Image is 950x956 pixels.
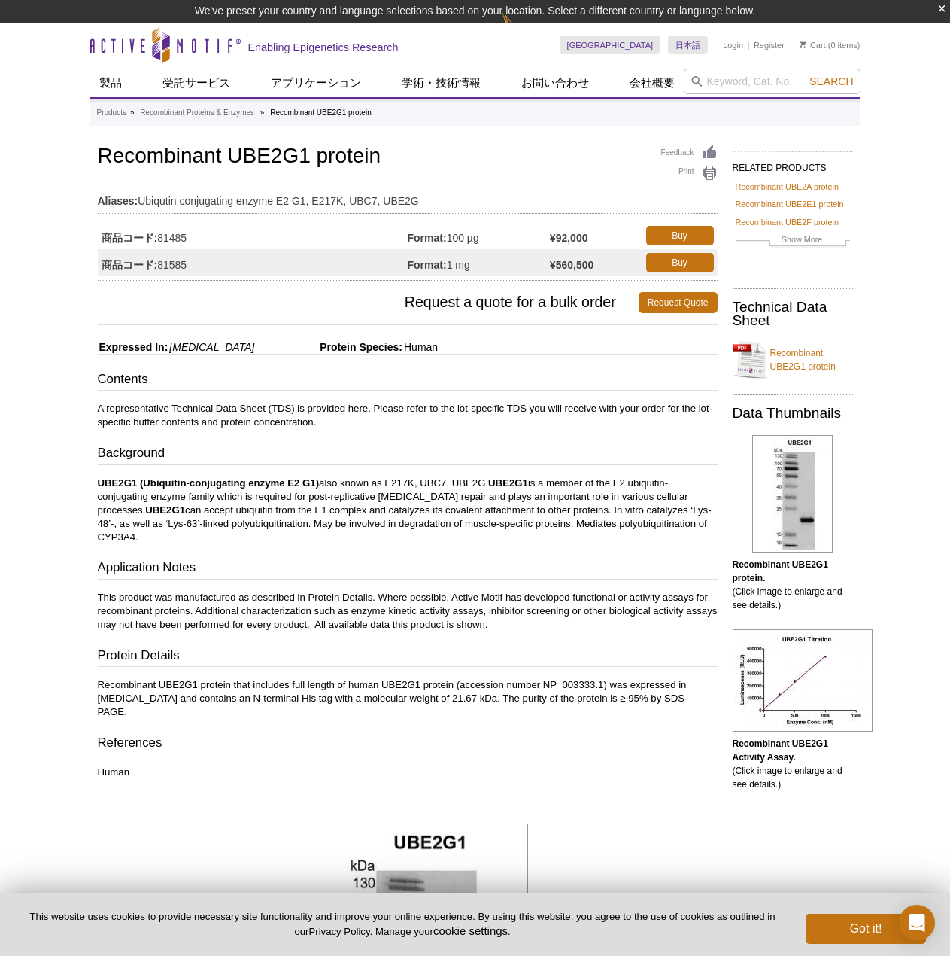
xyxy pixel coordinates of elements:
[639,292,718,313] a: Request Quote
[98,559,718,580] h3: Application Notes
[668,36,708,54] a: 日本語
[684,69,860,94] input: Keyword, Cat. No.
[723,40,743,50] a: Login
[98,370,718,391] h3: Contents
[560,36,661,54] a: [GEOGRAPHIC_DATA]
[98,444,718,465] h3: Background
[98,766,718,779] p: Human
[736,197,844,211] a: Recombinant UBE2E1 protein
[748,36,750,54] li: |
[800,36,860,54] li: (0 items)
[733,406,853,420] h2: Data Thumbnails
[806,914,926,944] button: Got it!
[102,231,158,245] strong: 商品コード:
[98,292,639,313] span: Request a quote for a bulk order
[98,402,718,429] p: A representative Technical Data Sheet (TDS) is provided here. Please refer to the lot-specific TD...
[102,258,158,272] strong: 商品コード:
[809,75,853,87] span: Search
[899,905,935,941] div: Open Intercom Messenger
[736,215,839,229] a: Recombinant UBE2F protein
[98,647,718,668] h3: Protein Details
[800,40,826,50] a: Cart
[550,231,588,245] strong: ¥92,000
[502,11,542,47] img: Change Here
[752,435,833,553] img: Recombinant UBE2G1 protein
[97,106,126,120] a: Products
[98,194,138,208] strong: Aliases:
[805,75,857,88] button: Search
[98,477,320,489] strong: UBE2G1 (Ubiquitin-conjugating enzyme E2 G1)
[621,69,684,97] a: 会社概要
[733,558,853,612] p: (Click image to enlarge and see details.)
[408,258,447,272] strong: Format:
[408,249,550,276] td: 1 mg
[736,233,850,250] a: Show More
[408,222,550,249] td: 100 µg
[98,476,718,544] p: also known as E217K, UBC7, UBE2G. is a member of the E2 ubiquitin-conjugating enzyme family which...
[488,477,528,489] strong: UBE2G1
[661,165,718,181] a: Print
[98,145,718,170] h1: Recombinant UBE2G1 protein
[733,737,853,791] p: (Click image to enlarge and see details.)
[98,185,718,209] td: Ubiqutin conjugating enzyme E2 G1, E217K, UBC7, UBE2G
[433,924,508,937] button: cookie settings
[98,734,718,755] h3: References
[754,40,785,50] a: Register
[408,231,447,245] strong: Format:
[733,559,828,583] b: Recombinant UBE2G1 protein.
[646,253,714,272] a: Buy
[248,41,399,54] h2: Enabling Epigenetics Research
[733,151,853,178] h2: RELATED PRODUCTS
[98,341,168,353] span: Expressed In:
[98,249,408,276] td: 81585
[512,69,598,97] a: お問い合わせ
[393,69,490,97] a: 学術・技術情報
[308,926,369,937] a: Privacy Policy
[733,629,873,732] img: Recombinant UBE2G1 Activity Assay
[646,226,714,245] a: Buy
[800,41,806,48] img: Your Cart
[90,69,131,97] a: 製品
[260,108,265,117] li: »
[169,341,254,353] i: [MEDICAL_DATA]
[733,337,853,382] a: Recombinant UBE2G1 protein
[733,738,828,763] b: Recombinant UBE2G1 Activity Assay.
[733,300,853,327] h2: Technical Data Sheet
[402,341,438,353] span: Human
[153,69,239,97] a: 受託サービス
[98,678,718,719] p: Recombinant UBE2G1 protein that includes full length of human UBE2G1 protein (accession number NP...
[98,222,408,249] td: 81485
[270,108,372,117] li: Recombinant UBE2G1 protein
[145,504,185,516] strong: UBE2G1
[130,108,135,117] li: »
[262,69,370,97] a: アプリケーション
[550,258,593,272] strong: ¥560,500
[140,106,254,120] a: Recombinant Proteins & Enzymes
[661,145,718,161] a: Feedback
[24,910,781,939] p: This website uses cookies to provide necessary site functionality and improve your online experie...
[736,180,839,193] a: Recombinant UBE2A protein
[257,341,402,353] span: Protein Species:
[98,591,718,632] p: This product was manufactured as described in Protein Details. Where possible, Active Motif has d...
